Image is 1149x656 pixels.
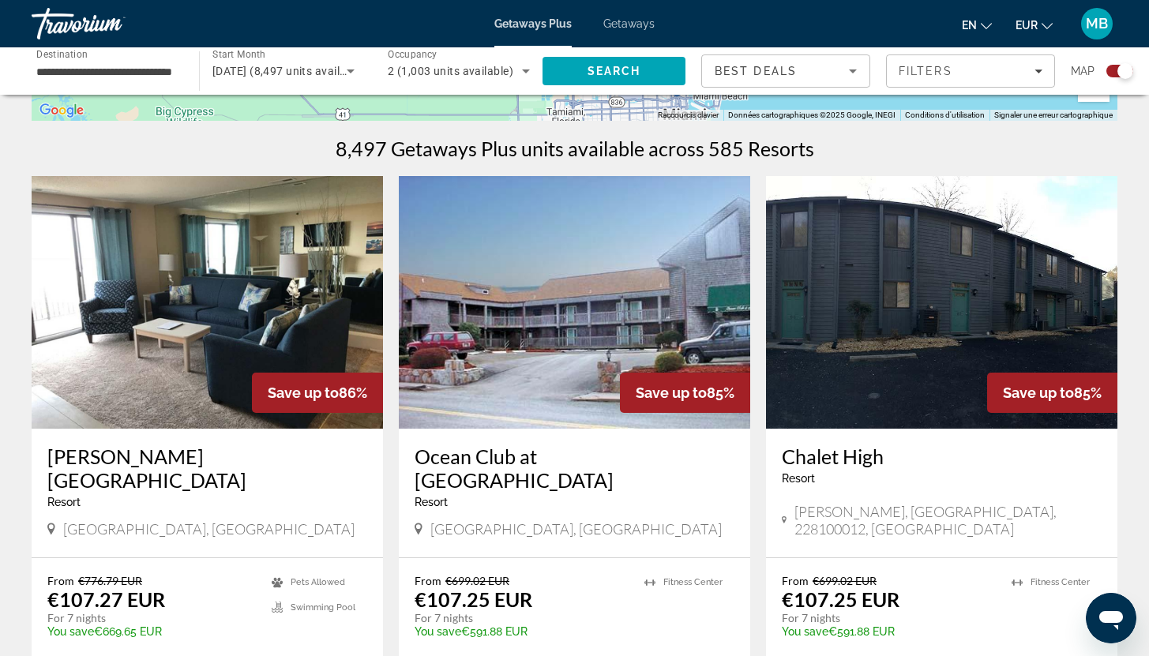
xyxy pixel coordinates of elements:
[47,625,94,638] span: You save
[1016,19,1038,32] span: EUR
[388,65,513,77] span: 2 (1,003 units available)
[794,503,1102,538] span: [PERSON_NAME], [GEOGRAPHIC_DATA], 228100012, [GEOGRAPHIC_DATA]
[415,574,441,587] span: From
[36,62,178,81] input: Select destination
[658,110,719,121] button: Raccourcis clavier
[36,100,88,121] a: Ouvrir cette zone dans Google Maps (dans une nouvelle fenêtre)
[543,57,685,85] button: Search
[962,19,977,32] span: en
[782,625,828,638] span: You save
[47,496,81,508] span: Resort
[212,49,265,60] span: Start Month
[620,373,750,413] div: 85%
[36,48,88,59] span: Destination
[813,574,877,587] span: €699.02 EUR
[415,496,448,508] span: Resort
[1086,16,1108,32] span: MB
[1016,13,1053,36] button: Change currency
[987,373,1117,413] div: 85%
[430,520,722,538] span: [GEOGRAPHIC_DATA], [GEOGRAPHIC_DATA]
[415,444,734,492] a: Ocean Club at [GEOGRAPHIC_DATA]
[415,625,461,638] span: You save
[715,65,797,77] span: Best Deals
[663,577,723,587] span: Fitness Center
[1086,593,1136,643] iframe: Bouton de lancement de la fenêtre de messagerie
[728,111,896,119] span: Données cartographiques ©2025 Google, INEGI
[603,17,655,30] a: Getaways
[47,625,256,638] p: €669.65 EUR
[636,384,707,401] span: Save up to
[886,54,1055,88] button: Filters
[715,62,857,81] mat-select: Sort by
[291,577,345,587] span: Pets Allowed
[782,472,815,485] span: Resort
[47,444,367,492] a: [PERSON_NAME][GEOGRAPHIC_DATA]
[899,65,952,77] span: Filters
[47,611,256,625] p: For 7 nights
[1031,577,1090,587] span: Fitness Center
[962,13,992,36] button: Change language
[994,111,1113,119] a: Signaler une erreur cartographique
[63,520,355,538] span: [GEOGRAPHIC_DATA], [GEOGRAPHIC_DATA]
[268,384,339,401] span: Save up to
[766,176,1117,429] img: Chalet High
[782,574,809,587] span: From
[782,587,899,611] p: €107.25 EUR
[32,176,383,429] img: Sandy Square
[782,625,996,638] p: €591.88 EUR
[212,65,366,77] span: [DATE] (8,497 units available)
[415,611,629,625] p: For 7 nights
[782,444,1102,468] a: Chalet High
[415,625,629,638] p: €591.88 EUR
[78,574,142,587] span: €776.79 EUR
[782,611,996,625] p: For 7 nights
[291,602,355,613] span: Swimming Pool
[415,587,532,611] p: €107.25 EUR
[1003,384,1074,401] span: Save up to
[1071,60,1095,82] span: Map
[905,111,985,119] a: Conditions d'utilisation (s'ouvre dans un nouvel onglet)
[445,574,509,587] span: €699.02 EUR
[588,65,641,77] span: Search
[47,574,74,587] span: From
[32,3,190,44] a: Travorium
[47,587,165,611] p: €107.27 EUR
[494,17,572,30] a: Getaways Plus
[1076,7,1117,40] button: User Menu
[252,373,383,413] div: 86%
[336,137,814,160] h1: 8,497 Getaways Plus units available across 585 Resorts
[36,100,88,121] img: Google
[399,176,750,429] img: Ocean Club at Atlantic Beach
[388,49,437,60] span: Occupancy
